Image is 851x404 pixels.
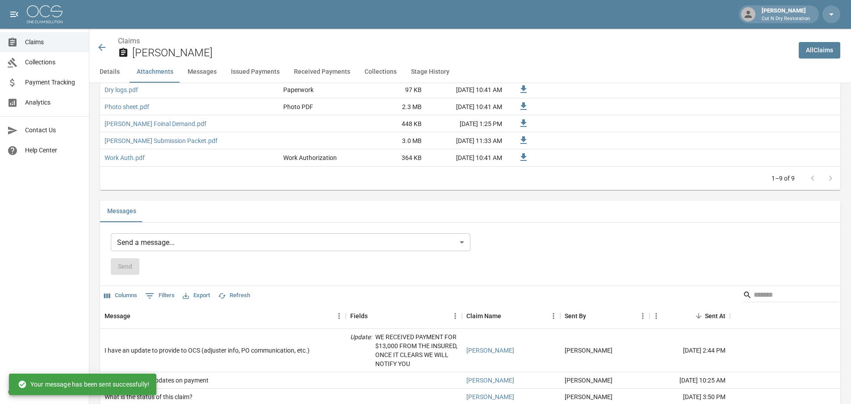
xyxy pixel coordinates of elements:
[560,303,650,328] div: Sent By
[5,5,23,23] button: open drawer
[346,303,462,328] div: Fields
[25,126,82,135] span: Contact Us
[25,98,82,107] span: Analytics
[132,46,792,59] h2: [PERSON_NAME]
[758,6,813,22] div: [PERSON_NAME]
[466,376,514,385] a: [PERSON_NAME]
[650,372,730,389] div: [DATE] 10:25 AM
[130,61,180,83] button: Attachments
[105,153,145,162] a: Work Auth.pdf
[359,132,426,149] div: 3.0 MB
[100,201,840,222] div: related-list tabs
[8,387,81,396] div: © 2025 One Claim Solution
[283,102,313,111] div: Photo PDF
[18,376,149,392] div: Your message has been sent successfully!
[287,61,357,83] button: Received Payments
[100,303,346,328] div: Message
[565,303,586,328] div: Sent By
[466,303,501,328] div: Claim Name
[25,58,82,67] span: Collections
[143,289,177,303] button: Show filters
[359,81,426,98] div: 97 KB
[180,289,212,303] button: Export
[799,42,840,59] a: AllClaims
[130,310,143,322] button: Sort
[105,376,209,385] div: Do you have any updates on payment
[25,38,82,47] span: Claims
[27,5,63,23] img: ocs-logo-white-transparent.png
[89,61,851,83] div: anchor tabs
[692,310,705,322] button: Sort
[105,102,149,111] a: Photo sheet.pdf
[565,376,612,385] div: Amber Marquez
[449,309,462,323] button: Menu
[111,233,470,251] div: Send a message...
[426,81,507,98] div: [DATE] 10:41 AM
[359,149,426,166] div: 364 KB
[375,332,457,368] p: WE RECEIVED PAYMENT FOR $13,000 FROM THE INSURED, ONCE IT CLEARS WE WILL NOTIFY YOU
[350,303,368,328] div: Fields
[105,119,206,128] a: [PERSON_NAME] Foinal Demand.pdf
[216,289,252,303] button: Refresh
[547,309,560,323] button: Menu
[105,346,310,355] div: I have an update to provide to OCS (adjuster info, PO communication, etc.)
[636,309,650,323] button: Menu
[426,132,507,149] div: [DATE] 11:33 AM
[650,329,730,372] div: [DATE] 2:44 PM
[565,346,612,355] div: Amber Marquez
[650,303,730,328] div: Sent At
[426,98,507,115] div: [DATE] 10:41 AM
[466,346,514,355] a: [PERSON_NAME]
[466,392,514,401] a: [PERSON_NAME]
[771,174,795,183] p: 1–9 of 9
[426,149,507,166] div: [DATE] 10:41 AM
[350,332,372,368] p: Update :
[25,78,82,87] span: Payment Tracking
[426,115,507,132] div: [DATE] 1:25 PM
[118,36,792,46] nav: breadcrumb
[359,115,426,132] div: 448 KB
[180,61,224,83] button: Messages
[357,61,404,83] button: Collections
[224,61,287,83] button: Issued Payments
[501,310,514,322] button: Sort
[650,309,663,323] button: Menu
[283,153,337,162] div: Work Authorization
[404,61,457,83] button: Stage History
[586,310,599,322] button: Sort
[359,98,426,115] div: 2.3 MB
[102,289,139,303] button: Select columns
[743,288,838,304] div: Search
[105,136,218,145] a: [PERSON_NAME] Submission Packet.pdf
[705,303,725,328] div: Sent At
[332,309,346,323] button: Menu
[25,146,82,155] span: Help Center
[283,85,314,94] div: Paperwork
[565,392,612,401] div: Amber Marquez
[118,37,140,45] a: Claims
[462,303,560,328] div: Claim Name
[105,85,138,94] a: Dry logs.pdf
[368,310,380,322] button: Sort
[89,61,130,83] button: Details
[105,303,130,328] div: Message
[762,15,810,23] p: Cut N Dry Restoration
[100,201,143,222] button: Messages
